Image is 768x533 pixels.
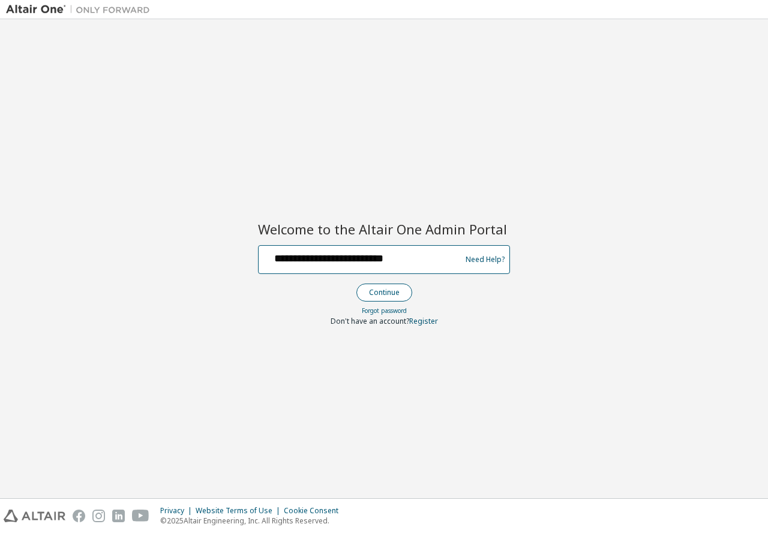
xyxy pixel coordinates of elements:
[4,510,65,522] img: altair_logo.svg
[160,516,346,526] p: © 2025 Altair Engineering, Inc. All Rights Reserved.
[132,510,149,522] img: youtube.svg
[6,4,156,16] img: Altair One
[196,506,284,516] div: Website Terms of Use
[466,259,505,260] a: Need Help?
[112,510,125,522] img: linkedin.svg
[362,306,407,315] a: Forgot password
[92,510,105,522] img: instagram.svg
[331,316,409,326] span: Don't have an account?
[409,316,438,326] a: Register
[73,510,85,522] img: facebook.svg
[356,284,412,302] button: Continue
[284,506,346,516] div: Cookie Consent
[258,221,510,237] h2: Welcome to the Altair One Admin Portal
[160,506,196,516] div: Privacy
